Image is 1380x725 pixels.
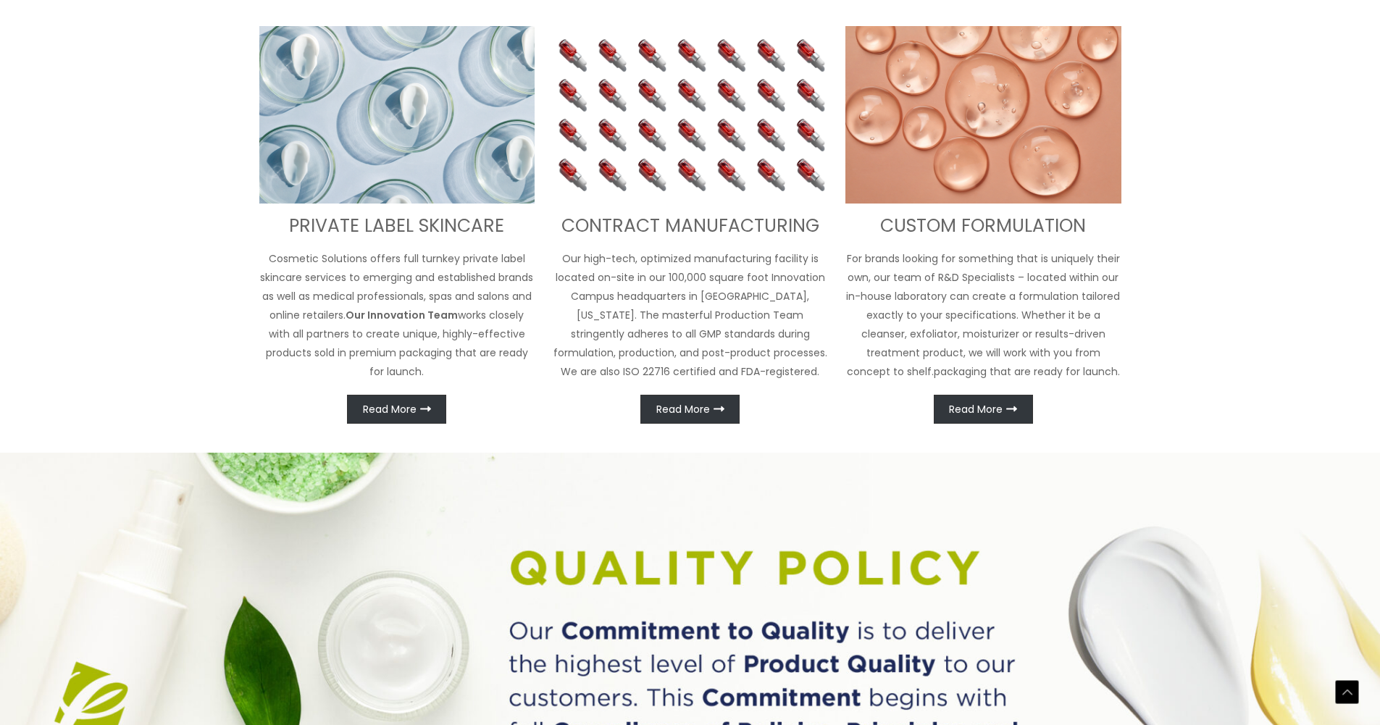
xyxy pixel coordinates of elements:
[259,249,535,381] p: Cosmetic Solutions offers full turnkey private label skincare services to emerging and establishe...
[640,395,740,424] a: Read More
[552,26,828,204] img: Contract Manufacturing
[259,214,535,238] h3: PRIVATE LABEL SKINCARE
[845,214,1121,238] h3: CUSTOM FORMULATION
[934,395,1033,424] a: Read More
[552,214,828,238] h3: CONTRACT MANUFACTURING
[363,404,417,414] span: Read More
[845,26,1121,204] img: Custom Formulation
[259,26,535,204] img: turnkey private label skincare
[346,308,458,322] strong: Our Innovation Team
[552,249,828,381] p: Our high-tech, optimized manufacturing facility is located on-site in our 100,000 square foot Inn...
[949,404,1003,414] span: Read More
[347,395,446,424] a: Read More
[656,404,710,414] span: Read More
[845,249,1121,381] p: For brands looking for something that is uniquely their own, our team of R&D Specialists – locate...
